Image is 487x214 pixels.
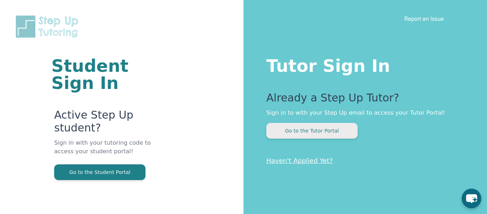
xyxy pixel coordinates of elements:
h1: Student Sign In [51,57,158,91]
button: Go to the Student Portal [54,164,145,180]
p: Sign in to with your Step Up email to access your Tutor Portal! [266,109,458,117]
p: Already a Step Up Tutor? [266,91,458,109]
h1: Tutor Sign In [266,54,458,74]
img: Step Up Tutoring horizontal logo [14,14,83,39]
a: Report an Issue [404,15,444,22]
a: Haven't Applied Yet? [266,157,333,164]
p: Active Step Up student? [54,109,158,139]
button: Go to the Tutor Portal [266,123,358,139]
a: Go to the Student Portal [54,169,145,175]
button: chat-button [462,189,481,208]
p: Sign in with your tutoring code to access your student portal! [54,139,158,164]
a: Go to the Tutor Portal [266,127,358,134]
